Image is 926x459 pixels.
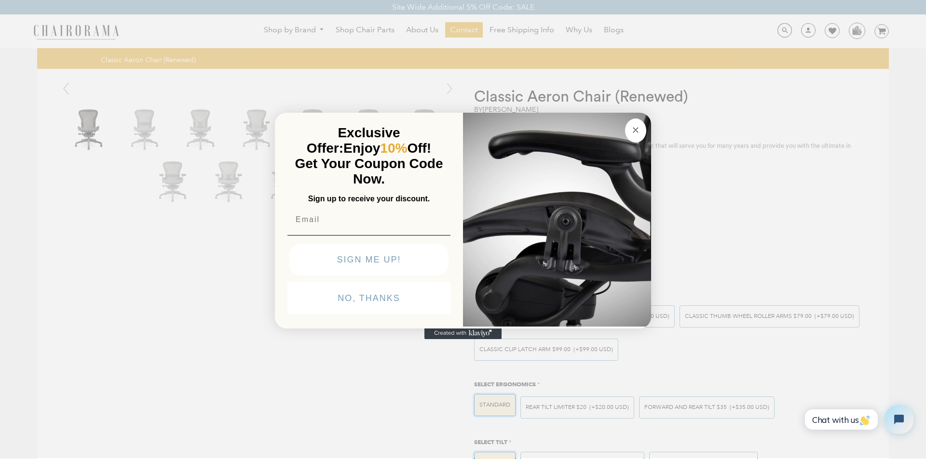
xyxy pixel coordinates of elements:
[625,118,646,143] button: Close dialog
[295,156,443,186] span: Get Your Coupon Code Now.
[797,397,922,442] iframe: Tidio Chat
[287,210,450,229] input: Email
[343,141,431,156] span: Enjoy Off!
[308,195,430,203] span: Sign up to receive your discount.
[307,125,400,156] span: Exclusive Offer:
[287,282,450,314] button: NO, THANKS
[289,244,449,275] button: SIGN ME UP!
[380,141,407,156] span: 10%
[287,235,450,236] img: underline
[463,111,651,327] img: 92d77583-a095-41f6-84e7-858462e0427a.jpeg
[424,328,502,339] a: Created with Klaviyo - opens in a new tab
